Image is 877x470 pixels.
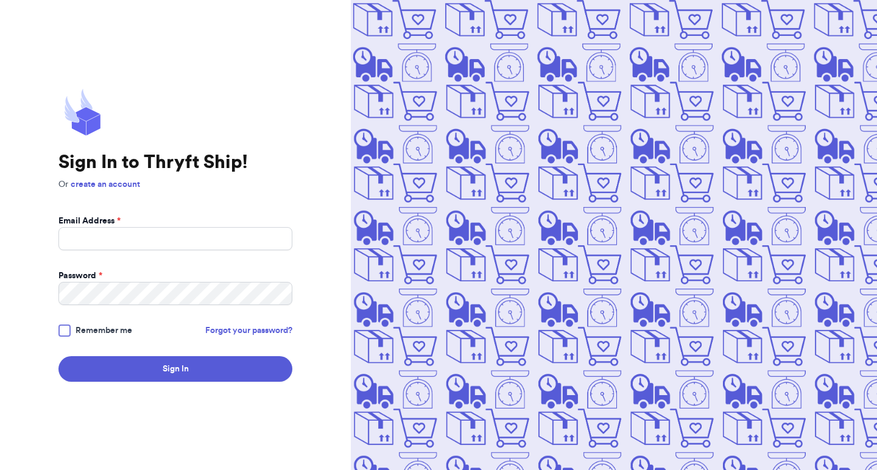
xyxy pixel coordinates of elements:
[58,152,292,174] h1: Sign In to Thryft Ship!
[58,356,292,382] button: Sign In
[58,178,292,191] p: Or
[71,180,140,189] a: create an account
[76,324,132,337] span: Remember me
[205,324,292,337] a: Forgot your password?
[58,215,121,227] label: Email Address
[58,270,102,282] label: Password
